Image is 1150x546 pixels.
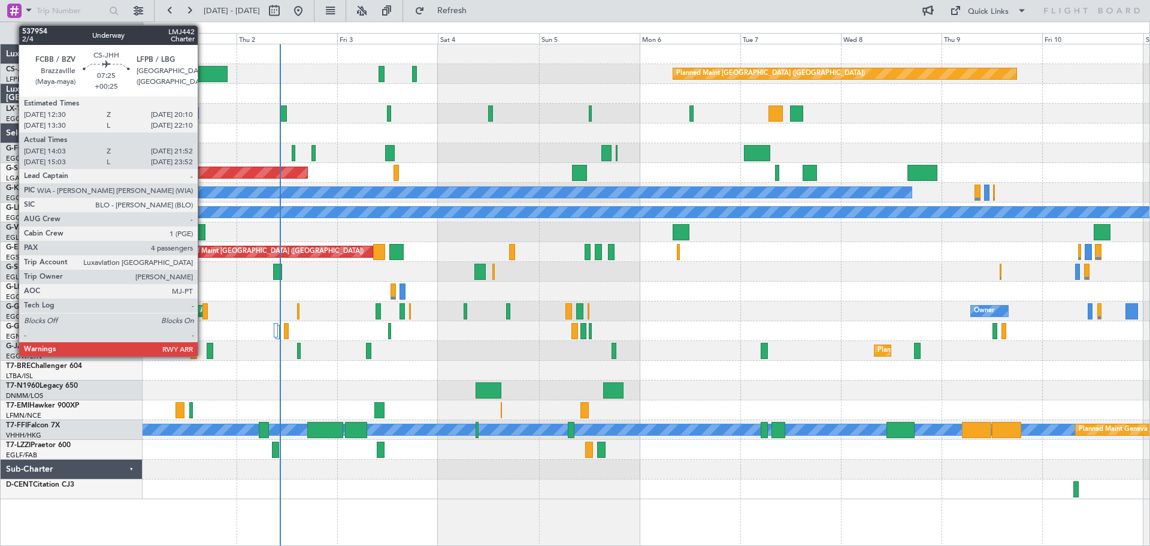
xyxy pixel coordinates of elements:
div: Mon 6 [640,33,740,44]
span: T7-LZZI [6,442,31,449]
a: EGGW/LTN [6,213,42,222]
span: CS-JHH [6,66,32,73]
a: G-GARECessna Citation XLS+ [6,323,105,330]
a: DNMM/LOS [6,391,43,400]
span: G-ENRG [6,244,34,251]
a: EGLF/FAB [6,273,37,282]
span: T7-FFI [6,422,27,429]
div: Thu 9 [942,33,1042,44]
input: Trip Number [37,2,105,20]
div: Owner [974,302,994,320]
a: EGGW/LTN [6,154,42,163]
div: Quick Links [968,6,1009,18]
span: G-GAAL [6,303,34,310]
span: G-GARE [6,323,34,330]
div: Thu 2 [237,33,337,44]
a: D-CENTCitation CJ3 [6,481,74,488]
span: G-LEGC [6,204,32,212]
a: T7-BREChallenger 604 [6,363,82,370]
span: G-KGKG [6,185,34,192]
span: D-CENT [6,481,33,488]
div: Wed 1 [136,33,237,44]
a: G-SPCYLegacy 650 [6,165,70,172]
a: LX-TROLegacy 650 [6,105,70,113]
a: G-LEAXCessna Citation XLS [6,283,98,291]
a: T7-N1960Legacy 650 [6,382,78,390]
button: Refresh [409,1,481,20]
span: T7-BRE [6,363,31,370]
span: T7-N1960 [6,382,40,390]
a: T7-LZZIPraetor 600 [6,442,71,449]
a: G-VNORChallenger 650 [6,224,87,231]
span: G-VNOR [6,224,35,231]
div: Sun 5 [539,33,640,44]
a: EGGW/LTN [6,312,42,321]
div: Planned Maint [GEOGRAPHIC_DATA] ([GEOGRAPHIC_DATA]) [676,65,865,83]
a: VHHH/HKG [6,431,41,440]
div: Tue 7 [740,33,841,44]
span: G-FOMO [6,145,37,152]
a: G-FOMOGlobal 6000 [6,145,77,152]
span: LX-TRO [6,105,32,113]
span: Refresh [427,7,477,15]
a: G-GAALCessna Citation XLS+ [6,303,105,310]
a: CS-JHHGlobal 6000 [6,66,72,73]
button: Quick Links [944,1,1033,20]
div: Sat 4 [438,33,538,44]
span: G-SIRS [6,264,29,271]
div: Planned Maint [GEOGRAPHIC_DATA] ([GEOGRAPHIC_DATA]) [877,342,1066,360]
span: G-SPCY [6,165,32,172]
a: LGAV/ATH [6,174,38,183]
a: EGGW/LTN [6,114,42,123]
span: G-JAGA [6,343,34,350]
span: All Aircraft [31,29,126,37]
a: EGGW/LTN [6,194,42,203]
div: AOG Maint Dusseldorf [200,302,270,320]
div: [DATE] [145,24,165,34]
a: EGLF/FAB [6,233,37,242]
a: G-KGKGLegacy 600 [6,185,72,192]
a: EGGW/LTN [6,352,42,361]
div: Wed 8 [841,33,942,44]
button: All Aircraft [13,23,130,43]
a: LFMN/NCE [6,411,41,420]
a: G-ENRGPraetor 600 [6,244,74,251]
span: [DATE] - [DATE] [204,5,260,16]
a: EGGW/LTN [6,292,42,301]
a: EGSS/STN [6,253,38,262]
a: LFPB/LBG [6,75,37,84]
a: T7-EMIHawker 900XP [6,402,79,409]
span: T7-EMI [6,402,29,409]
div: Fri 3 [337,33,438,44]
a: LTBA/ISL [6,372,33,381]
a: G-SIRSCitation Excel [6,264,75,271]
a: G-LEGCLegacy 600 [6,204,70,212]
a: EGNR/CEG [6,332,42,341]
div: Fri 10 [1042,33,1143,44]
a: T7-FFIFalcon 7X [6,422,60,429]
div: Planned Maint [GEOGRAPHIC_DATA] ([GEOGRAPHIC_DATA]) [175,243,364,261]
span: G-LEAX [6,283,32,291]
a: G-JAGAPhenom 300 [6,343,75,350]
a: EGLF/FAB [6,451,37,460]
